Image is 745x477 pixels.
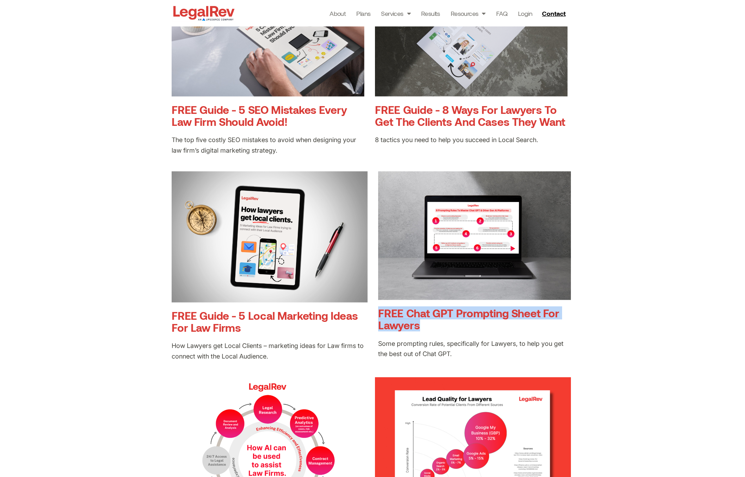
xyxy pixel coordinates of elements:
a: FREE Guide - 5 Local Marketing Ideas For Law Firms [172,309,358,334]
p: The top five costly SEO mistakes to avoid when designing your law firm’s digital marketing strategy. [172,135,364,156]
span: Contact [542,10,566,17]
a: Login [518,8,532,18]
span: Some prompting rules, specifically for Lawyers, to help you get the best out of Chat GPT. [378,340,564,358]
a: Results [421,8,440,18]
a: Plans [356,8,370,18]
a: Contact [539,8,570,19]
a: FREE Chat GPT Prompting Sheet For Lawyers [378,306,559,331]
span: How Lawyers get Local Clients – marketing ideas for Law firms to connect with the Local Audience. [172,342,364,360]
a: About [330,8,346,18]
a: FREE Guide - 8 Ways For Lawyers To Get The Clients And Cases They Want [375,104,568,128]
a: FAQ [496,8,507,18]
a: Services [381,8,411,18]
a: FREE Guide - 5 SEO Mistakes Every Law Firm Should Avoid! [172,103,347,128]
nav: Menu [330,8,532,18]
a: Resources [451,8,486,18]
p: 8 tactics you need to help you succeed in Local Search. [375,135,568,145]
